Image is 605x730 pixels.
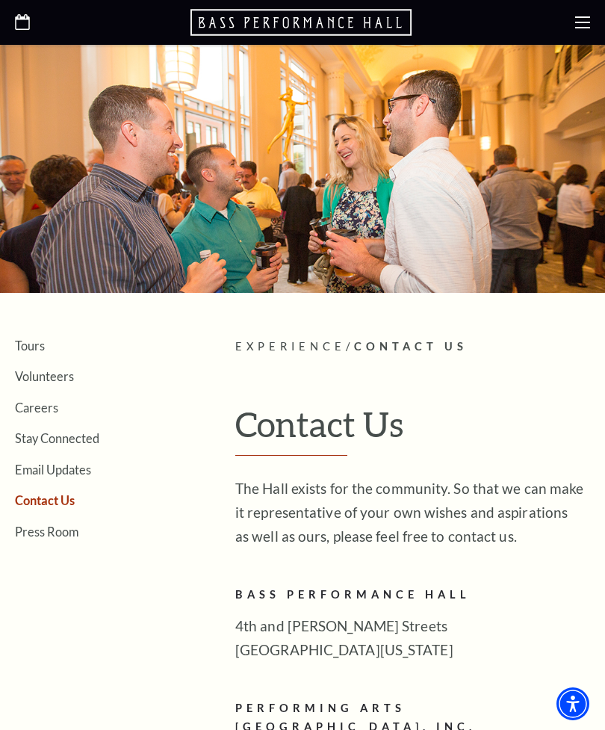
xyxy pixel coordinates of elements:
[556,687,589,720] div: Accessibility Menu
[15,400,58,415] a: Careers
[15,493,75,507] a: Contact Us
[235,614,590,662] p: 4th and [PERSON_NAME] Streets [GEOGRAPHIC_DATA][US_STATE]
[235,477,590,548] p: The Hall exists for the community. So that we can make it representative of your own wishes and a...
[235,586,590,604] h2: Bass Performance Hall
[235,338,590,356] p: /
[235,340,346,353] span: Experience
[15,525,78,539] a: Press Room
[15,369,74,383] a: Volunteers
[235,405,590,456] h1: Contact Us
[15,463,91,477] a: Email Updates
[190,7,415,37] a: Open this option
[354,340,468,353] span: Contact Us
[15,338,45,353] a: Tours
[15,14,30,31] a: Open this option
[15,431,99,445] a: Stay Connected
